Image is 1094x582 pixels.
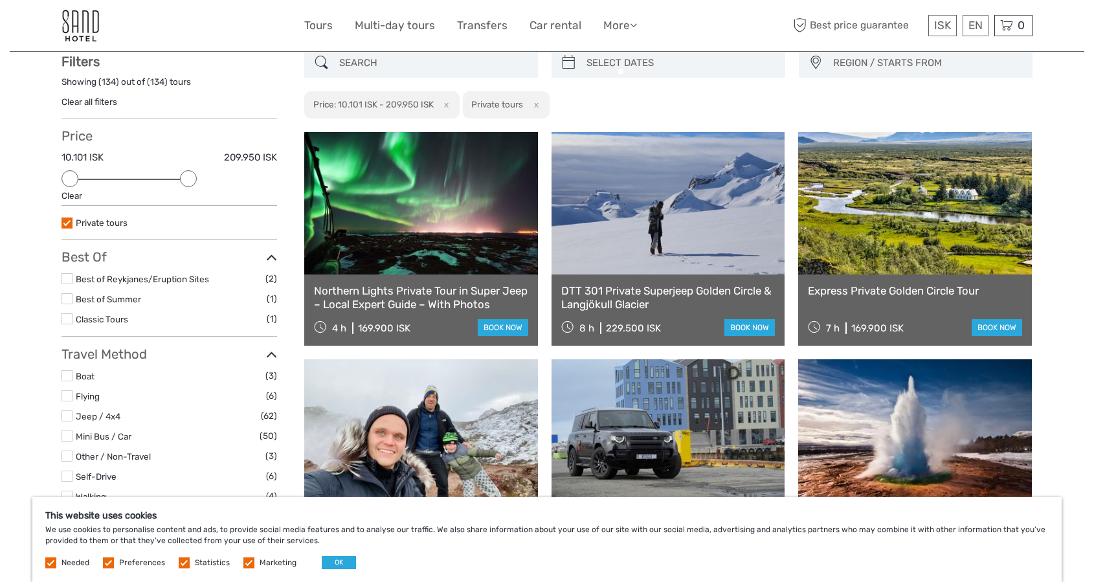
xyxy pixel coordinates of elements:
[195,557,230,568] label: Statistics
[1016,19,1027,32] span: 0
[150,76,164,88] label: 134
[76,274,209,284] a: Best of Reykjanes/Eruption Sites
[260,557,296,568] label: Marketing
[790,15,925,36] span: Best price guarantee
[76,491,106,502] a: Walking
[261,409,277,423] span: (62)
[332,322,346,334] span: 4 h
[224,151,277,164] label: 209.950 ISK
[313,99,434,109] h2: Price: 10.101 ISK - 209.950 ISK
[76,471,117,482] a: Self-Drive
[314,284,528,311] a: Northern Lights Private Tour in Super Jeep – Local Expert Guide – With Photos
[76,431,131,442] a: Mini Bus / Car
[265,449,277,464] span: (3)
[149,20,164,36] button: Open LiveChat chat widget
[76,218,128,228] a: Private tours
[265,368,277,383] span: (3)
[478,319,528,336] a: book now
[61,54,100,69] strong: Filters
[76,391,100,401] a: Flying
[32,497,1062,582] div: We use cookies to personalise content and ads, to provide social media features and to analyse ou...
[606,322,661,334] div: 229.500 ISK
[266,469,277,484] span: (6)
[581,52,779,74] input: SELECT DATES
[530,16,581,35] a: Car rental
[265,271,277,286] span: (2)
[266,489,277,504] span: (4)
[826,322,840,334] span: 7 h
[61,346,277,362] h3: Travel Method
[934,19,951,32] span: ISK
[102,76,116,88] label: 134
[334,52,531,74] input: SEARCH
[266,388,277,403] span: (6)
[76,451,151,462] a: Other / Non-Travel
[76,314,128,324] a: Classic Tours
[61,249,277,265] h3: Best Of
[61,10,99,41] img: 186-9edf1c15-b972-4976-af38-d04df2434085_logo_small.jpg
[304,16,333,35] a: Tours
[457,16,508,35] a: Transfers
[76,371,95,381] a: Boat
[322,556,356,569] button: OK
[61,96,117,107] a: Clear all filters
[808,284,1022,297] a: Express Private Golden Circle Tour
[260,429,277,443] span: (50)
[267,291,277,306] span: (1)
[355,16,435,35] a: Multi-day tours
[579,322,594,334] span: 8 h
[561,284,776,311] a: DTT 301 Private Superjeep Golden Circle & Langjökull Glacier
[45,510,1049,521] h5: This website uses cookies
[471,99,523,109] h2: Private tours
[267,311,277,326] span: (1)
[76,411,120,421] a: Jeep / 4x4
[851,322,904,334] div: 169.900 ISK
[724,319,775,336] a: book now
[18,23,146,33] p: We're away right now. Please check back later!
[61,128,277,144] h3: Price
[963,15,988,36] div: EN
[61,557,89,568] label: Needed
[358,322,410,334] div: 169.900 ISK
[61,190,277,202] div: Clear
[603,16,637,35] a: More
[61,151,104,164] label: 10.101 ISK
[972,319,1022,336] a: book now
[827,52,1026,74] button: REGION / STARTS FROM
[525,98,542,111] button: x
[436,98,453,111] button: x
[119,557,165,568] label: Preferences
[61,76,277,96] div: Showing ( ) out of ( ) tours
[76,294,141,304] a: Best of Summer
